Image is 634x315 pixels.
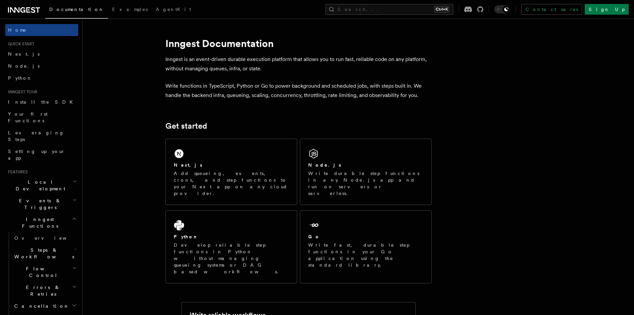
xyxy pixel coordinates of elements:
[12,265,72,279] span: Flow Control
[174,170,289,197] p: Add queueing, events, crons, and step functions to your Next app on any cloud provider.
[8,75,32,81] span: Python
[5,127,78,145] a: Leveraging Steps
[308,233,320,240] h2: Go
[5,176,78,195] button: Local Development
[165,139,297,205] a: Next.jsAdd queueing, events, crons, and step functions to your Next app on any cloud provider.
[5,169,28,175] span: Features
[300,139,432,205] a: Node.jsWrite durable step functions in any Node.js app and run on servers or serverless.
[5,89,37,95] span: Inngest tour
[5,213,78,232] button: Inngest Functions
[12,247,74,260] span: Steps & Workflows
[12,244,78,263] button: Steps & Workflows
[5,145,78,164] a: Setting up your app
[112,7,148,12] span: Examples
[585,4,629,15] a: Sign Up
[308,162,341,168] h2: Node.js
[165,55,432,73] p: Inngest is an event-driven durable execution platform that allows you to run fast, reliable code ...
[165,121,207,131] a: Get started
[165,210,297,283] a: PythonDevelop reliable step functions in Python without managing queueing systems or DAG based wo...
[12,300,78,312] button: Cancellation
[12,263,78,281] button: Flow Control
[308,242,423,268] p: Write fast, durable step functions in your Go application using the standard library.
[156,7,191,12] span: AgentKit
[12,232,78,244] a: Overview
[14,235,83,241] span: Overview
[8,27,27,33] span: Home
[174,242,289,275] p: Develop reliable step functions in Python without managing queueing systems or DAG based workflows.
[12,284,72,297] span: Errors & Retries
[174,162,202,168] h2: Next.js
[494,5,510,13] button: Toggle dark mode
[5,179,73,192] span: Local Development
[5,96,78,108] a: Install the SDK
[325,4,453,15] button: Search...Ctrl+K
[8,130,64,142] span: Leveraging Steps
[300,210,432,283] a: GoWrite fast, durable step functions in your Go application using the standard library.
[12,303,69,309] span: Cancellation
[152,2,195,18] a: AgentKit
[49,7,104,12] span: Documentation
[174,233,198,240] h2: Python
[5,197,73,211] span: Events & Triggers
[5,216,72,229] span: Inngest Functions
[165,37,432,49] h1: Inngest Documentation
[5,24,78,36] a: Home
[5,41,34,47] span: Quick start
[45,2,108,19] a: Documentation
[8,99,77,105] span: Install the SDK
[308,170,423,197] p: Write durable step functions in any Node.js app and run on servers or serverless.
[521,4,582,15] a: Contact sales
[5,72,78,84] a: Python
[8,111,48,123] span: Your first Functions
[8,63,40,69] span: Node.js
[5,60,78,72] a: Node.js
[8,51,40,57] span: Next.js
[12,281,78,300] button: Errors & Retries
[165,81,432,100] p: Write functions in TypeScript, Python or Go to power background and scheduled jobs, with steps bu...
[108,2,152,18] a: Examples
[434,6,449,13] kbd: Ctrl+K
[5,108,78,127] a: Your first Functions
[5,195,78,213] button: Events & Triggers
[5,48,78,60] a: Next.js
[8,149,65,161] span: Setting up your app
